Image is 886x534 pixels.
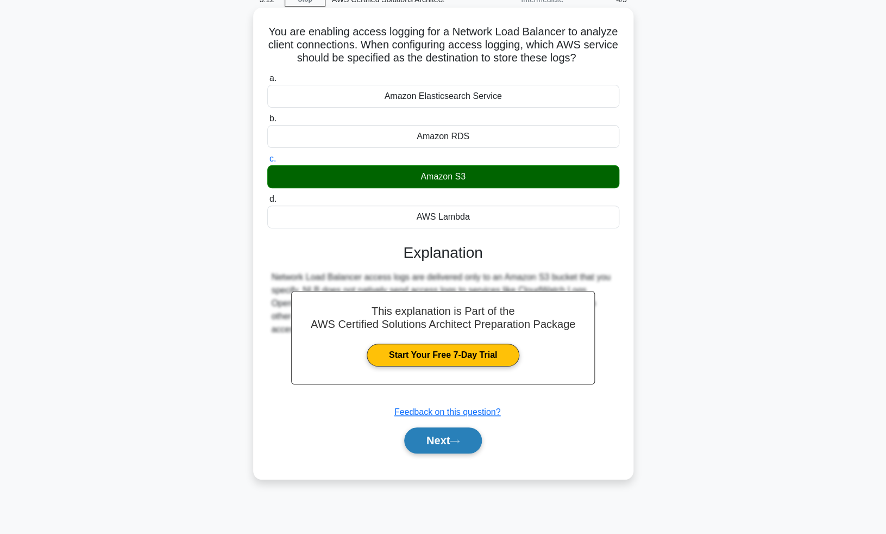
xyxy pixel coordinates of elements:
div: Amazon RDS [267,125,619,148]
button: Next [404,427,482,454]
h5: You are enabling access logging for a Network Load Balancer to analyze client connections. When c... [266,25,620,65]
div: Amazon S3 [267,165,619,188]
div: Amazon Elasticsearch Service [267,85,619,108]
a: Feedback on this question? [394,407,501,417]
span: d. [269,194,277,203]
h3: Explanation [274,244,613,262]
span: a. [269,73,277,83]
a: Start Your Free 7-Day Trial [367,344,519,367]
span: c. [269,154,276,163]
div: AWS Lambda [267,206,619,228]
div: Network Load Balancer access logs are delivered only to an Amazon S3 bucket that you specify. NLB... [272,271,615,336]
span: b. [269,114,277,123]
